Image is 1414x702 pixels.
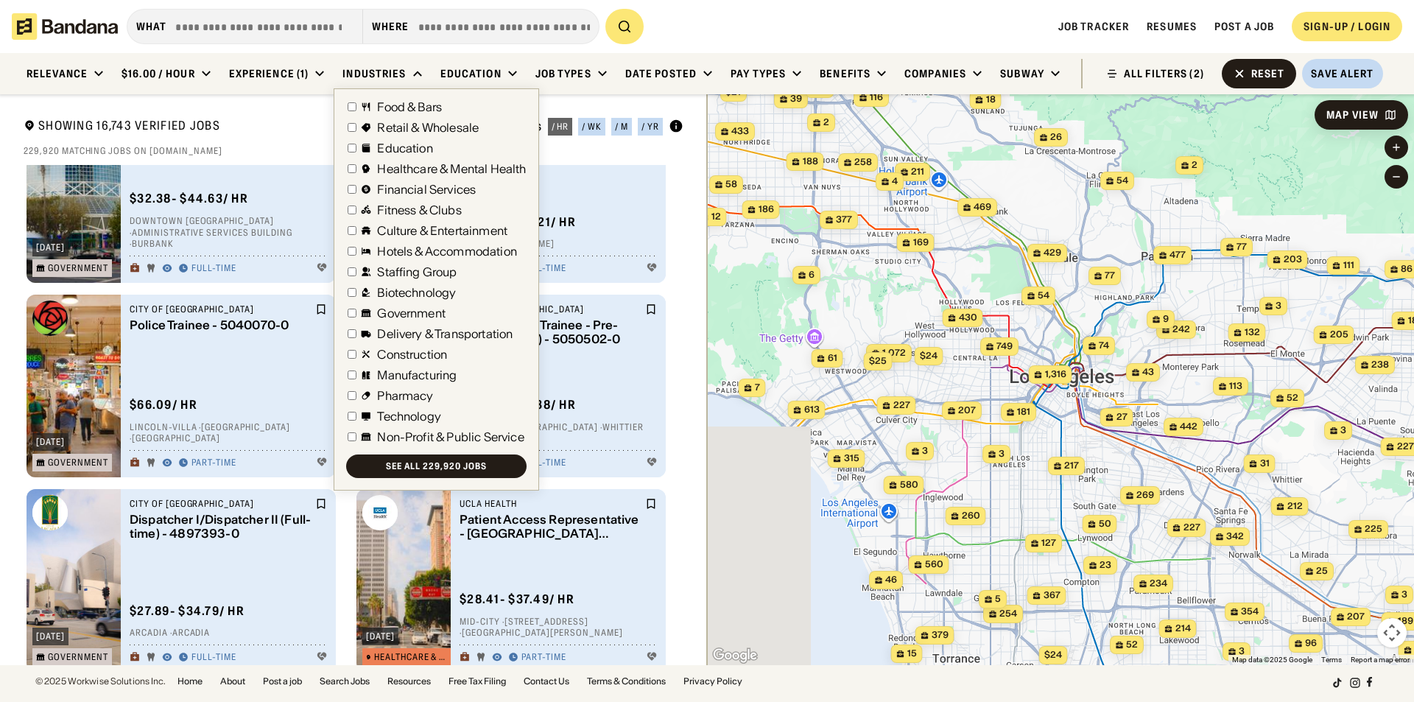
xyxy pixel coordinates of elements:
[1321,656,1342,664] a: Terms (opens in new tab)
[460,303,642,315] div: City of [GEOGRAPHIC_DATA]
[1347,611,1365,623] span: 207
[130,397,197,413] div: $ 66.09 / hr
[263,677,302,686] a: Post a job
[625,67,697,80] div: Date Posted
[1287,500,1303,513] span: 212
[220,677,245,686] a: About
[1017,406,1030,418] span: 181
[711,646,759,665] img: Google
[925,558,943,571] span: 560
[911,166,924,178] span: 211
[32,301,68,336] img: City of Pasadena logo
[1330,329,1348,341] span: 205
[130,498,312,510] div: City of [GEOGRAPHIC_DATA]
[996,340,1013,353] span: 749
[48,264,108,273] div: Government
[460,421,657,444] div: [US_STATE][GEOGRAPHIC_DATA] · Whittier · Whittier
[959,312,977,324] span: 430
[377,142,432,154] div: Education
[854,156,872,169] span: 258
[1397,440,1414,453] span: 227
[377,204,461,216] div: Fitness & Clubs
[130,216,327,250] div: Downtown [GEOGRAPHIC_DATA] · Administrative services Building · Burbank
[1045,368,1066,381] span: 1,316
[460,498,642,510] div: UCLA Health
[1239,645,1245,658] span: 3
[521,263,566,275] div: Full-time
[377,328,513,340] div: Delivery & Transportation
[1326,110,1379,120] div: Map View
[731,125,749,138] span: 433
[362,495,398,530] img: UCLA Health logo
[922,445,928,457] span: 3
[377,245,517,257] div: Hotels & Accommodation
[191,263,236,275] div: Full-time
[191,652,236,664] div: Full-time
[1377,618,1407,647] button: Map camera controls
[1232,656,1312,664] span: Map data ©2025 Google
[1226,530,1244,543] span: 342
[386,462,486,471] div: See all 229,920 jobs
[1147,20,1197,33] span: Resumes
[177,677,203,686] a: Home
[641,122,659,131] div: / yr
[1100,559,1111,572] span: 23
[1311,67,1373,80] div: Save Alert
[828,352,837,365] span: 61
[999,608,1017,620] span: 254
[229,67,309,80] div: Experience (1)
[48,653,108,661] div: Government
[1316,565,1328,578] span: 25
[1276,300,1281,312] span: 3
[1241,606,1259,618] span: 354
[320,677,370,686] a: Search Jobs
[460,592,574,607] div: $ 28.41 - $37.49 / hr
[449,677,506,686] a: Free Tax Filing
[1183,522,1200,534] span: 227
[1214,20,1274,33] span: Post a job
[377,101,442,113] div: Food & Bars
[130,421,327,444] div: Lincoln-Villa · [GEOGRAPHIC_DATA] · [GEOGRAPHIC_DATA]
[615,122,628,131] div: / m
[1237,241,1247,253] span: 77
[377,431,524,443] div: Non-Profit & Public Service
[377,287,456,298] div: Biotechnology
[36,243,65,252] div: [DATE]
[524,677,569,686] a: Contact Us
[1099,518,1111,530] span: 50
[725,178,737,191] span: 58
[35,677,166,686] div: © 2025 Workwise Solutions Inc.
[1371,359,1389,371] span: 238
[521,652,566,664] div: Part-time
[1099,340,1109,352] span: 74
[1172,323,1190,336] span: 242
[191,457,236,469] div: Part-time
[913,236,929,249] span: 169
[460,513,642,541] div: Patient Access Representative - [GEOGRAPHIC_DATA][PERSON_NAME] (Part-Time)
[460,239,657,250] div: · San [PERSON_NAME]
[904,67,966,80] div: Companies
[1038,289,1049,302] span: 54
[836,214,852,226] span: 377
[1192,159,1197,172] span: 2
[36,438,65,446] div: [DATE]
[24,118,524,136] div: Showing 16,743 Verified Jobs
[869,355,887,366] span: $25
[1050,131,1062,144] span: 26
[790,93,802,105] span: 39
[366,632,395,641] div: [DATE]
[536,122,542,133] div: $
[1401,263,1413,275] span: 86
[24,145,683,157] div: 229,920 matching jobs on [DOMAIN_NAME]
[1365,523,1382,536] span: 225
[12,13,118,40] img: Bandana logotype
[1287,392,1298,404] span: 52
[1245,326,1260,339] span: 132
[374,653,451,661] div: Healthcare & Mental Health
[377,369,457,381] div: Manufacturing
[882,347,906,359] span: 1,072
[1126,639,1138,651] span: 52
[342,67,406,80] div: Industries
[582,122,602,131] div: / wk
[24,165,683,665] div: grid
